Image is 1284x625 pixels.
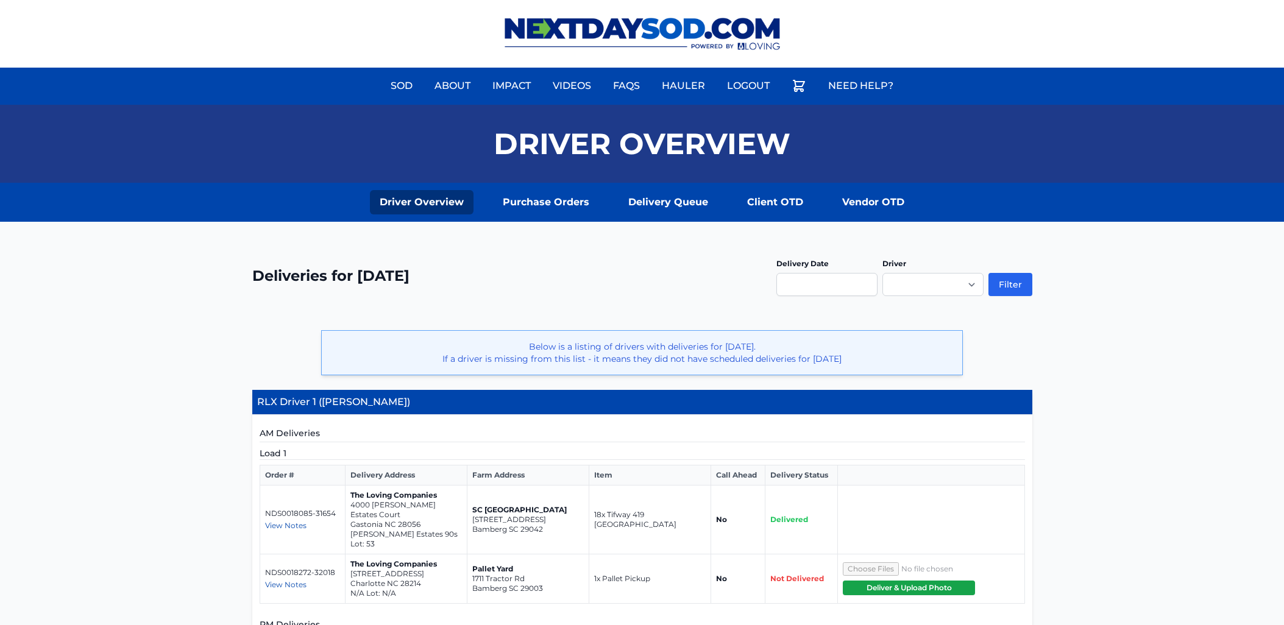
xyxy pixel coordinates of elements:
a: Need Help? [821,71,901,101]
p: Bamberg SC 29003 [472,584,584,593]
label: Driver [882,259,906,268]
p: [PERSON_NAME] Estates 90s Lot: 53 [350,529,462,549]
p: Gastonia NC 28056 [350,520,462,529]
p: [STREET_ADDRESS] [350,569,462,579]
a: FAQs [606,71,647,101]
a: Driver Overview [370,190,474,214]
a: Vendor OTD [832,190,914,214]
p: 4000 [PERSON_NAME] Estates Court [350,500,462,520]
p: Charlotte NC 28214 [350,579,462,588]
th: Item [589,465,711,486]
a: Delivery Queue [619,190,718,214]
p: 1711 Tractor Rd [472,574,584,584]
p: The Loving Companies [350,490,462,500]
a: Logout [720,71,777,101]
td: 18x Tifway 419 [GEOGRAPHIC_DATA] [589,486,711,554]
a: About [427,71,478,101]
a: Videos [545,71,598,101]
span: Not Delivered [770,574,824,583]
a: Sod [383,71,420,101]
button: Filter [988,273,1032,296]
button: Deliver & Upload Photo [843,581,975,595]
h2: Deliveries for [DATE] [252,266,410,286]
h4: RLX Driver 1 ([PERSON_NAME]) [252,390,1032,415]
a: Impact [485,71,538,101]
th: Call Ahead [711,465,765,486]
p: N/A Lot: N/A [350,588,462,598]
label: Delivery Date [776,259,829,268]
p: NDS0018272-32018 [265,568,341,577]
p: [STREET_ADDRESS] [472,515,584,524]
td: 1x Pallet Pickup [589,554,711,604]
th: Delivery Status [765,465,838,486]
span: View Notes [265,580,307,589]
p: Pallet Yard [472,564,584,574]
p: The Loving Companies [350,559,462,569]
p: NDS0018085-31654 [265,509,341,518]
span: View Notes [265,521,307,530]
p: Bamberg SC 29042 [472,524,584,534]
strong: No [716,515,727,524]
p: SC [GEOGRAPHIC_DATA] [472,505,584,515]
a: Hauler [654,71,712,101]
h5: AM Deliveries [260,427,1025,442]
span: Delivered [770,515,808,524]
th: Order # [260,465,346,486]
th: Farm Address [467,465,589,486]
h5: Load 1 [260,447,1025,460]
a: Purchase Orders [493,190,599,214]
p: Below is a listing of drivers with deliveries for [DATE]. If a driver is missing from this list -... [332,341,953,365]
th: Delivery Address [346,465,467,486]
strong: No [716,574,727,583]
h1: Driver Overview [494,129,790,158]
a: Client OTD [737,190,813,214]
